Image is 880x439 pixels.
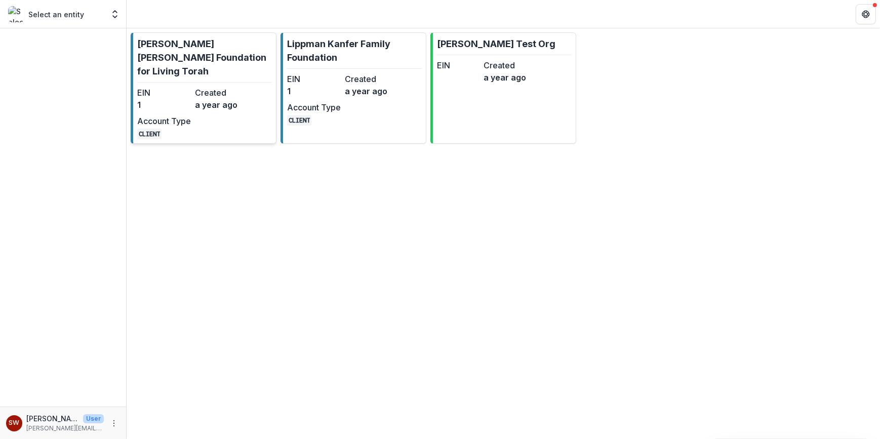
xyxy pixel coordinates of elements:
[287,85,341,97] dd: 1
[437,59,479,71] dt: EIN
[131,32,276,144] a: [PERSON_NAME] [PERSON_NAME] Foundation for Living TorahEIN1Createda year agoAccount TypeCLIENT
[437,37,555,51] p: [PERSON_NAME] Test Org
[83,414,104,423] p: User
[345,85,398,97] dd: a year ago
[9,420,20,426] div: Samantha Carlin Willis
[345,73,398,85] dt: Created
[137,99,191,111] dd: 1
[26,424,104,433] p: [PERSON_NAME][EMAIL_ADDRESS][DOMAIN_NAME]
[287,73,341,85] dt: EIN
[430,32,576,144] a: [PERSON_NAME] Test OrgEINCreateda year ago
[195,87,249,99] dt: Created
[484,59,526,71] dt: Created
[484,71,526,84] dd: a year ago
[856,4,876,24] button: Get Help
[26,413,79,424] p: [PERSON_NAME]
[28,9,84,20] p: Select an entity
[8,6,24,22] img: Select an entity
[287,101,341,113] dt: Account Type
[281,32,426,144] a: Lippman Kanfer Family FoundationEIN1Createda year agoAccount TypeCLIENT
[287,37,422,64] p: Lippman Kanfer Family Foundation
[108,417,120,429] button: More
[195,99,249,111] dd: a year ago
[137,129,162,139] code: CLIENT
[137,87,191,99] dt: EIN
[137,115,191,127] dt: Account Type
[137,37,272,78] p: [PERSON_NAME] [PERSON_NAME] Foundation for Living Torah
[108,4,122,24] button: Open entity switcher
[287,115,311,126] code: CLIENT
